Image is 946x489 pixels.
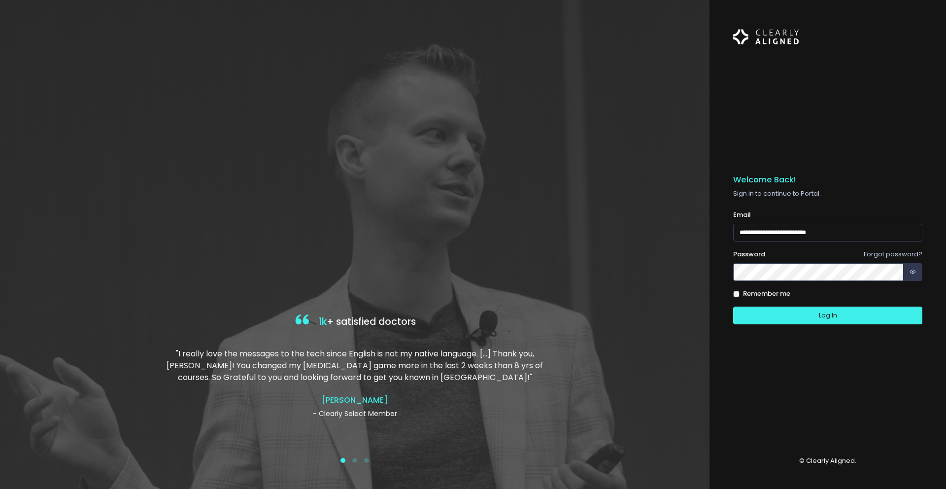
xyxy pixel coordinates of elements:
img: Logo Horizontal [733,24,799,50]
span: 1k [318,315,327,328]
label: Remember me [743,289,790,299]
label: Email [733,210,751,220]
button: Log In [733,307,922,325]
h5: Welcome Back! [733,175,922,185]
h4: [PERSON_NAME] [164,395,545,405]
p: - Clearly Select Member [164,409,545,419]
h4: + satisfied doctors [164,312,545,332]
p: "I really love the messages to the tech since English is not my native language. […] Thank you, [... [164,348,545,384]
p: Sign in to continue to Portal. [733,189,922,199]
label: Password [733,249,765,259]
a: Forgot password? [864,249,922,259]
p: © Clearly Aligned. [733,456,922,466]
